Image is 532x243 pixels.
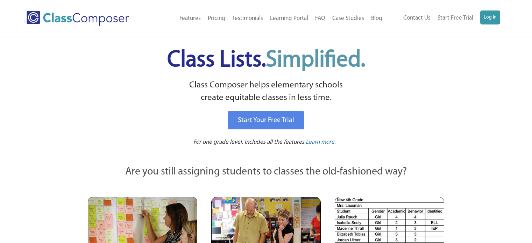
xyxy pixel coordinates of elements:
a: Testimonials [229,11,267,26]
span: Simplified. [266,49,365,72]
img: Class Composer [27,11,129,26]
span: Class Lists. [167,49,365,72]
p: Are you still assigning students to classes the old-fashioned way? [88,164,445,180]
a: Pricing [204,11,229,26]
a: Log In [480,10,500,24]
a: Features [176,11,204,26]
span: Learn more. [306,139,336,145]
p: Class Composer helps elementary schools create equitable classes in less time. [87,79,446,105]
nav: Header Menu [386,10,500,26]
a: Start Free Trial [434,10,477,26]
span: Start Your Free Trial [238,117,294,124]
a: Contact Us [400,10,434,26]
span: For one grade level. Includes all the features. [193,139,306,145]
nav: Header Menu [151,11,385,26]
a: Blog [368,11,386,26]
a: FAQ [312,11,329,26]
a: Learning Portal [267,11,312,26]
a: Start Your Free Trial [228,111,304,129]
a: Case Studies [329,11,368,26]
a: Learn more. [306,138,336,147]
